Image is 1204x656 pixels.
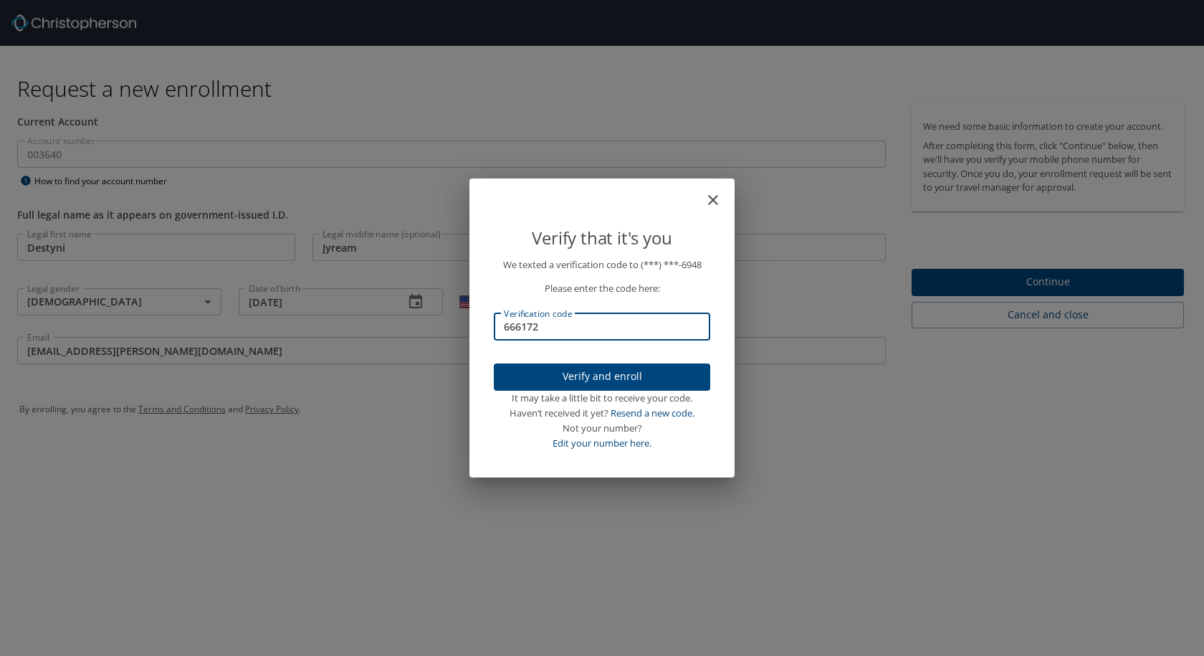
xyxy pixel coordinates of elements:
div: It may take a little bit to receive your code. [494,391,710,406]
a: Edit your number here. [553,437,651,450]
div: Haven’t received it yet? [494,406,710,421]
p: Verify that it's you [494,224,710,252]
span: Verify and enroll [505,368,699,386]
div: Not your number? [494,421,710,436]
a: Resend a new code. [611,407,694,419]
p: We texted a verification code to (***) ***- 6948 [494,257,710,272]
p: Please enter the code here: [494,281,710,296]
button: Verify and enroll [494,363,710,391]
button: close [712,184,729,201]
